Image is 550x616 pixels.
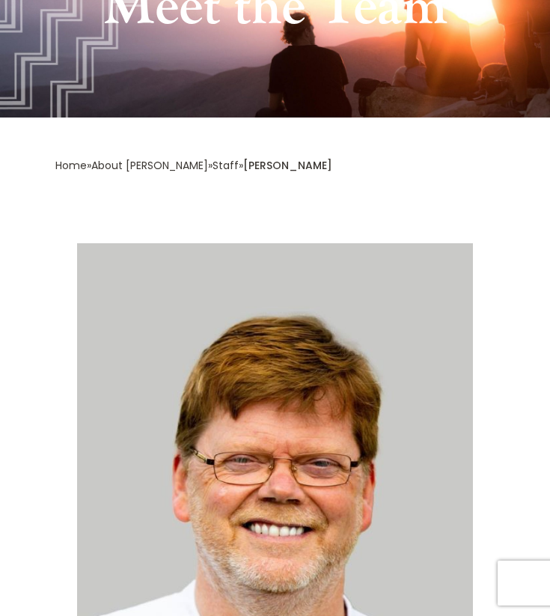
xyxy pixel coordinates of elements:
a: About [PERSON_NAME] [91,158,208,173]
div: » » » [55,156,243,176]
div: [PERSON_NAME] [243,156,332,176]
a: Home [55,158,87,173]
a: Staff [213,158,239,173]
